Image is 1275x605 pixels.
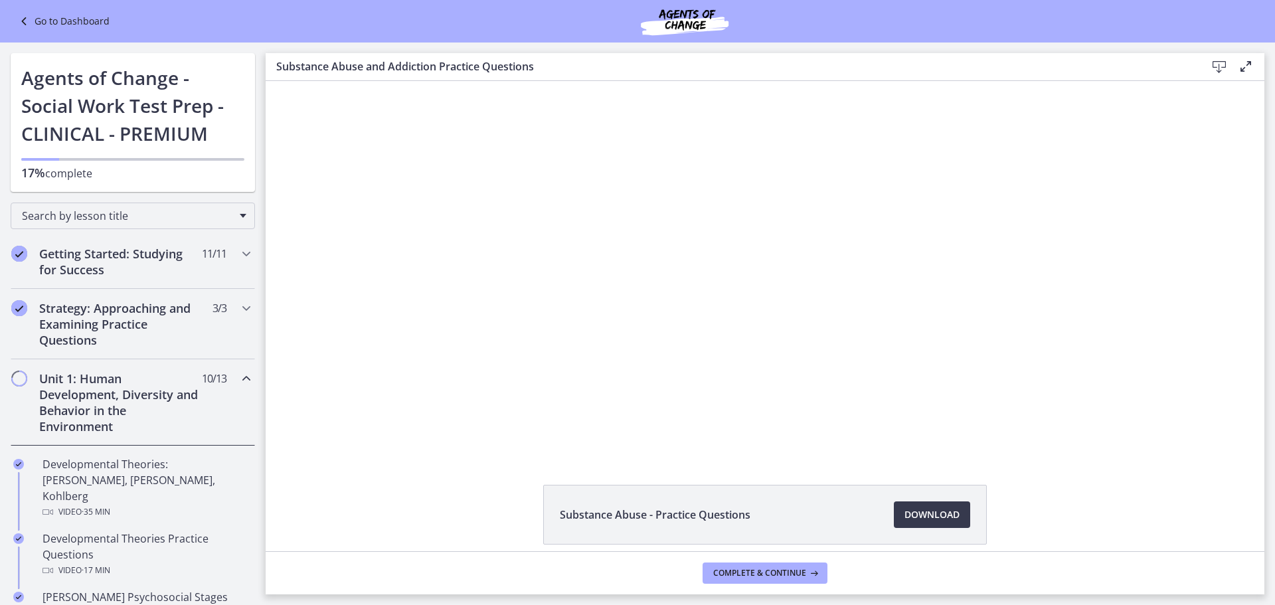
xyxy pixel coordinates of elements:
[42,531,250,578] div: Developmental Theories Practice Questions
[21,165,45,181] span: 17%
[82,504,110,520] span: · 35 min
[266,81,1264,454] iframe: To enrich screen reader interactions, please activate Accessibility in Grammarly extension settings
[11,203,255,229] div: Search by lesson title
[42,504,250,520] div: Video
[21,165,244,181] p: complete
[894,501,970,528] a: Download
[82,562,110,578] span: · 17 min
[39,246,201,278] h2: Getting Started: Studying for Success
[605,5,764,37] img: Agents of Change
[560,507,750,523] span: Substance Abuse - Practice Questions
[16,13,110,29] a: Go to Dashboard
[11,300,27,316] i: Completed
[13,533,24,544] i: Completed
[13,459,24,470] i: Completed
[904,507,960,523] span: Download
[11,246,27,262] i: Completed
[713,568,806,578] span: Complete & continue
[13,592,24,602] i: Completed
[22,209,233,223] span: Search by lesson title
[276,58,1185,74] h3: Substance Abuse and Addiction Practice Questions
[21,64,244,147] h1: Agents of Change - Social Work Test Prep - CLINICAL - PREMIUM
[39,300,201,348] h2: Strategy: Approaching and Examining Practice Questions
[42,456,250,520] div: Developmental Theories: [PERSON_NAME], [PERSON_NAME], Kohlberg
[212,300,226,316] span: 3 / 3
[202,371,226,387] span: 10 / 13
[202,246,226,262] span: 11 / 11
[42,562,250,578] div: Video
[703,562,827,584] button: Complete & continue
[39,371,201,434] h2: Unit 1: Human Development, Diversity and Behavior in the Environment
